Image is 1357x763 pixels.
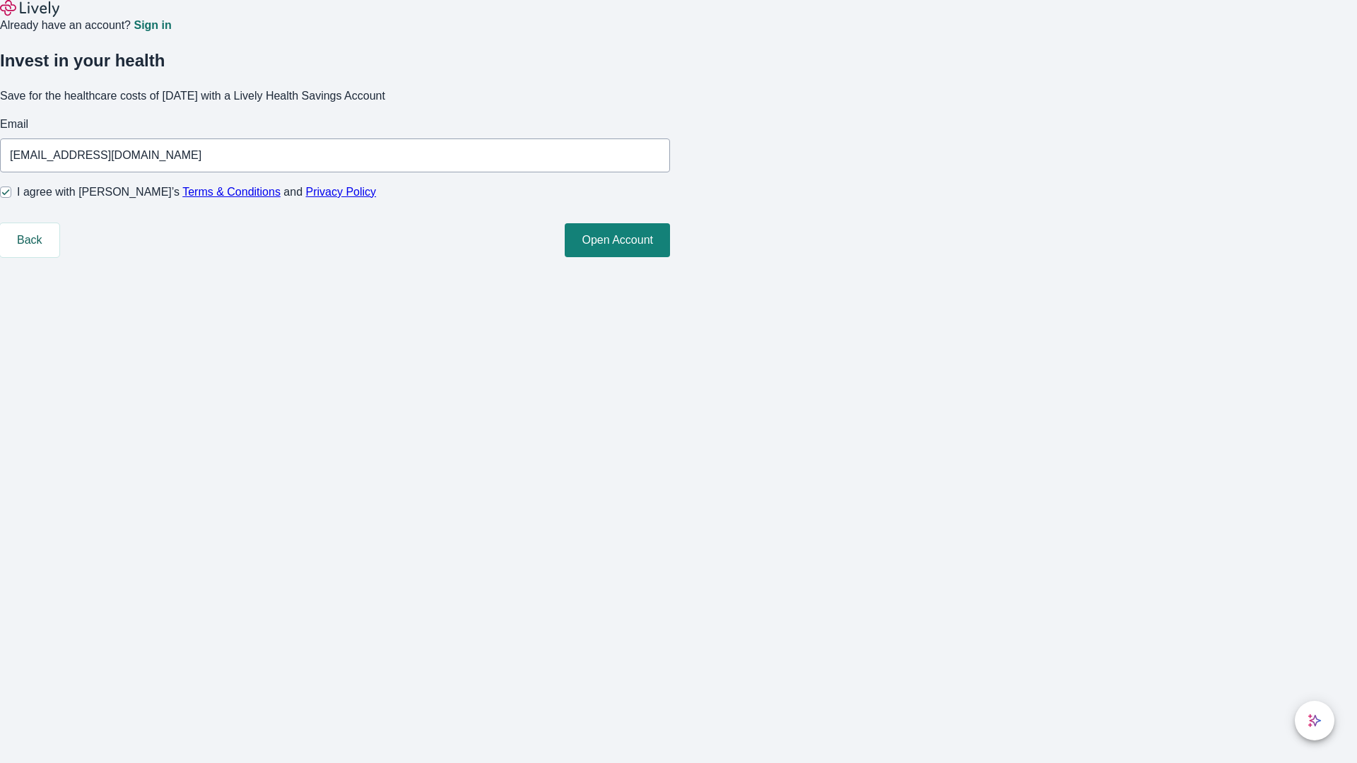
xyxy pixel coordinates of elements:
a: Terms & Conditions [182,186,281,198]
a: Privacy Policy [306,186,377,198]
button: Open Account [565,223,670,257]
svg: Lively AI Assistant [1308,714,1322,728]
span: I agree with [PERSON_NAME]’s and [17,184,376,201]
button: chat [1295,701,1334,740]
a: Sign in [134,20,171,31]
